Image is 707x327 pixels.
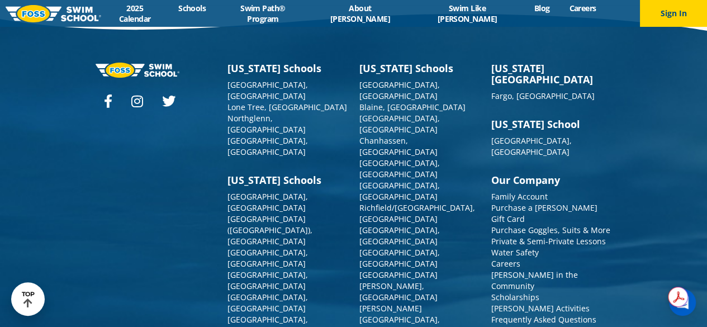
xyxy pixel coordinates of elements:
h3: [US_STATE] Schools [359,63,480,74]
a: [GEOGRAPHIC_DATA], [GEOGRAPHIC_DATA] [359,225,440,247]
a: [PERSON_NAME] in the Community [491,269,578,291]
a: Careers [559,3,606,13]
a: [GEOGRAPHIC_DATA], [GEOGRAPHIC_DATA] [359,113,440,135]
div: TOP [22,291,35,308]
a: [GEOGRAPHIC_DATA], [GEOGRAPHIC_DATA] [491,135,572,157]
a: Northglenn, [GEOGRAPHIC_DATA] [227,113,306,135]
a: [GEOGRAPHIC_DATA], [GEOGRAPHIC_DATA] [359,247,440,269]
a: [GEOGRAPHIC_DATA], [GEOGRAPHIC_DATA] [227,269,308,291]
a: Blaine, [GEOGRAPHIC_DATA] [359,102,466,112]
a: Schools [169,3,216,13]
a: Fargo, [GEOGRAPHIC_DATA] [491,91,595,101]
a: Lone Tree, [GEOGRAPHIC_DATA] [227,102,347,112]
a: [GEOGRAPHIC_DATA], [GEOGRAPHIC_DATA] [359,180,440,202]
h3: Our Company [491,174,612,186]
a: Frequently Asked Questions [491,314,596,325]
img: Foss-logo-horizontal-white.svg [96,63,179,78]
a: Family Account [491,191,548,202]
a: [GEOGRAPHIC_DATA], [GEOGRAPHIC_DATA] [227,79,308,101]
a: Water Safety [491,247,539,258]
a: [GEOGRAPHIC_DATA][PERSON_NAME], [GEOGRAPHIC_DATA] [359,269,438,302]
a: [GEOGRAPHIC_DATA], [GEOGRAPHIC_DATA] [359,158,440,179]
a: Chanhassen, [GEOGRAPHIC_DATA] [359,135,438,157]
a: Careers [491,258,520,269]
img: FOSS Swim School Logo [6,5,101,22]
a: [GEOGRAPHIC_DATA], [GEOGRAPHIC_DATA] [227,292,308,314]
a: Swim Like [PERSON_NAME] [410,3,524,24]
a: Richfield/[GEOGRAPHIC_DATA], [GEOGRAPHIC_DATA] [359,202,475,224]
h3: [US_STATE][GEOGRAPHIC_DATA] [491,63,612,85]
a: Purchase a [PERSON_NAME] Gift Card [491,202,597,224]
a: About [PERSON_NAME] [310,3,410,24]
a: Swim Path® Program [216,3,310,24]
a: [PERSON_NAME] Activities [491,303,590,314]
a: [GEOGRAPHIC_DATA], [GEOGRAPHIC_DATA] [227,247,308,269]
a: [GEOGRAPHIC_DATA], [GEOGRAPHIC_DATA] [227,135,308,157]
h3: [US_STATE] School [491,119,612,130]
a: Scholarships [491,292,539,302]
a: [GEOGRAPHIC_DATA], [GEOGRAPHIC_DATA] [359,79,440,101]
a: Blog [524,3,559,13]
a: 2025 Calendar [101,3,169,24]
a: [GEOGRAPHIC_DATA] ([GEOGRAPHIC_DATA]), [GEOGRAPHIC_DATA] [227,214,312,247]
h3: [US_STATE] Schools [227,174,348,186]
a: Private & Semi-Private Lessons [491,236,606,247]
a: [GEOGRAPHIC_DATA], [GEOGRAPHIC_DATA] [227,191,308,213]
h3: [US_STATE] Schools [227,63,348,74]
a: Purchase Goggles, Suits & More [491,225,610,235]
